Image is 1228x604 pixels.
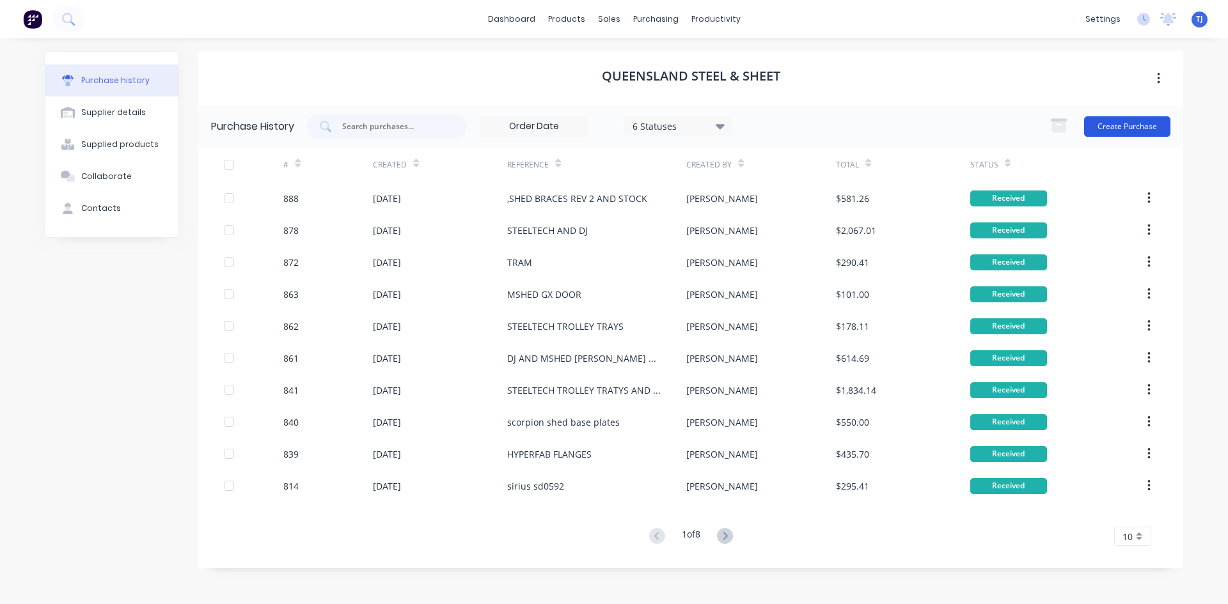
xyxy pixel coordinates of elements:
div: 814 [283,479,299,493]
div: HYPERFAB FLANGES [507,447,592,461]
div: [PERSON_NAME] [686,352,758,365]
div: 878 [283,224,299,237]
div: $435.70 [836,447,869,461]
button: Create Purchase [1084,116,1170,137]
h1: QUEENSLAND STEEL & SHEET [602,68,780,84]
div: [PERSON_NAME] [686,288,758,301]
div: purchasing [627,10,685,29]
div: STEELTECH AND DJ [507,224,588,237]
div: Received [970,414,1047,430]
div: MSHED GX DOOR [507,288,581,301]
div: sales [592,10,627,29]
div: [PERSON_NAME] [686,192,758,205]
input: Search purchases... [341,120,447,133]
div: $614.69 [836,352,869,365]
div: Received [970,382,1047,398]
button: Supplier details [45,97,178,128]
div: STEELTECH TROLLEY TRATYS AND [PERSON_NAME] [507,383,661,397]
div: productivity [685,10,747,29]
div: 6 Statuses [633,119,724,132]
div: [PERSON_NAME] [686,447,758,461]
div: $178.11 [836,320,869,333]
div: [DATE] [373,288,401,301]
div: 863 [283,288,299,301]
div: 862 [283,320,299,333]
button: Contacts [45,192,178,224]
div: [DATE] [373,256,401,269]
div: settings [1079,10,1127,29]
div: [DATE] [373,479,401,493]
div: $581.26 [836,192,869,205]
div: Received [970,446,1047,462]
div: 841 [283,383,299,397]
div: Received [970,478,1047,494]
button: Collaborate [45,160,178,192]
div: ,SHED BRACES REV 2 AND STOCK [507,192,647,205]
button: Supplied products [45,128,178,160]
div: 840 [283,415,299,429]
div: [PERSON_NAME] [686,320,758,333]
div: Received [970,254,1047,270]
div: [PERSON_NAME] [686,224,758,237]
button: Purchase history [45,65,178,97]
div: [DATE] [373,192,401,205]
div: 861 [283,352,299,365]
span: 10 [1122,530,1133,543]
div: [PERSON_NAME] [686,256,758,269]
div: [PERSON_NAME] [686,415,758,429]
div: $295.41 [836,479,869,493]
div: Received [970,286,1047,302]
div: # [283,159,288,171]
div: Received [970,318,1047,334]
div: $290.41 [836,256,869,269]
div: DJ AND MSHED [PERSON_NAME] TRAILERS [507,352,661,365]
div: Received [970,190,1047,206]
div: Reference [507,159,549,171]
div: Created [373,159,407,171]
div: [PERSON_NAME] [686,479,758,493]
div: $550.00 [836,415,869,429]
div: scorpion shed base plates [507,415,620,429]
div: Contacts [81,203,121,214]
div: $101.00 [836,288,869,301]
div: Received [970,350,1047,366]
div: 888 [283,192,299,205]
div: [DATE] [373,447,401,461]
div: Received [970,222,1047,238]
div: [DATE] [373,224,401,237]
div: [PERSON_NAME] [686,383,758,397]
div: STEELTECH TROLLEY TRAYS [507,320,624,333]
div: Supplied products [81,139,159,150]
div: $1,834.14 [836,383,876,397]
div: Status [970,159,998,171]
div: [DATE] [373,352,401,365]
div: Purchase History [211,119,294,134]
div: $2,067.01 [836,224,876,237]
a: dashboard [482,10,542,29]
div: [DATE] [373,320,401,333]
div: 872 [283,256,299,269]
img: Factory [23,10,42,29]
div: Purchase history [81,75,150,86]
div: Supplier details [81,107,146,118]
div: products [542,10,592,29]
div: Total [836,159,859,171]
div: [DATE] [373,383,401,397]
div: 839 [283,447,299,461]
div: Collaborate [81,171,132,182]
div: 1 of 8 [682,527,700,546]
div: TRAM [507,256,532,269]
div: [DATE] [373,415,401,429]
span: TJ [1196,13,1203,25]
div: Created By [686,159,732,171]
input: Order Date [480,117,588,136]
div: sirius sd0592 [507,479,564,493]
